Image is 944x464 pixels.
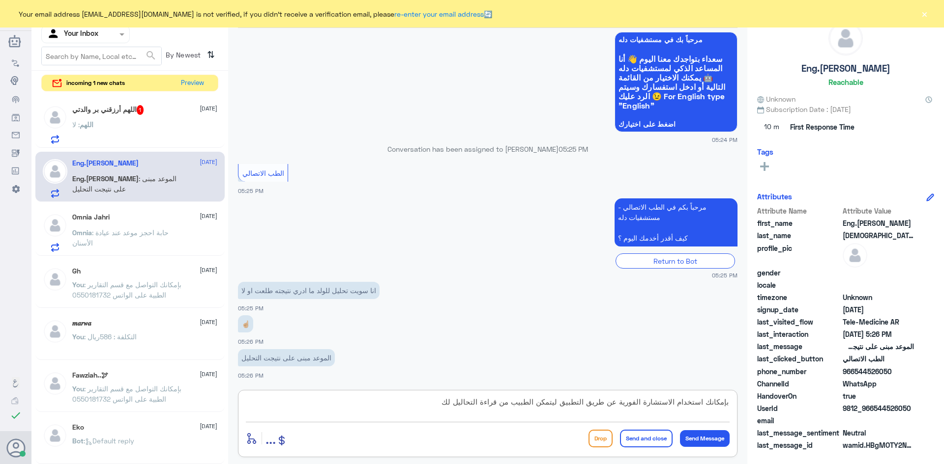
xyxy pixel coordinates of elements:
[238,349,335,366] p: 29/9/2025, 5:26 PM
[238,144,737,154] p: Conversation has been assigned to [PERSON_NAME]
[43,105,67,130] img: defaultAdmin.png
[757,206,841,216] span: Attribute Name
[616,253,735,269] div: Return to Bot
[43,213,67,238] img: defaultAdmin.png
[238,372,264,379] span: 05:26 PM
[207,47,215,63] i: ⇅
[757,415,841,426] span: email
[712,136,737,144] span: 05:24 PM
[829,22,862,55] img: defaultAdmin.png
[828,78,863,86] h6: Reachable
[843,379,914,389] span: 2
[757,268,841,278] span: gender
[72,319,91,328] h5: 𝒎𝒂𝒓𝒘𝒂
[72,384,181,403] span: : بإمكانك التواصل مع قسم التقارير الطبية على الواتس 0550181732
[757,391,841,401] span: HandoverOn
[757,118,787,136] span: 10 m
[619,120,734,128] span: اضغط على اختيارك
[43,159,67,184] img: defaultAdmin.png
[145,48,157,64] button: search
[757,304,841,315] span: signup_date
[238,188,264,194] span: 05:25 PM
[177,75,208,91] button: Preview
[843,329,914,339] span: 2025-09-29T14:26:55.167Z
[19,9,492,19] span: Your email address [EMAIL_ADDRESS][DOMAIN_NAME] is not verified, if you didn't receive a verifica...
[843,354,914,364] span: الطب الاتصالي
[843,243,867,268] img: defaultAdmin.png
[843,304,914,315] span: 2025-09-29T14:24:34.37Z
[72,213,110,221] h5: Omnia Jahri
[757,366,841,377] span: phone_number
[72,267,81,275] h5: Gh
[843,317,914,327] span: Tele-Medicine AR
[72,228,92,237] span: Omnia
[615,198,737,246] p: 29/9/2025, 5:25 PM
[843,403,914,413] span: 9812_966544526050
[72,174,177,193] span: : الموعد مبنى على نتيجت التحليل
[757,379,841,389] span: ChannelId
[200,104,217,113] span: [DATE]
[66,79,125,87] span: incoming 1 new chats
[757,94,796,104] span: Unknown
[394,10,484,18] a: re-enter your email address
[757,280,841,290] span: locale
[72,371,108,380] h5: Fawziah..🕊
[757,354,841,364] span: last_clicked_button
[843,268,914,278] span: null
[757,147,773,156] h6: Tags
[265,429,276,447] span: ...
[72,437,84,445] span: Bot
[200,158,217,166] span: [DATE]
[843,292,914,302] span: Unknown
[84,332,137,341] span: : التكلفة : 586ريال
[72,280,84,289] span: You
[80,120,93,129] span: اللهم
[137,105,144,115] span: 1
[843,391,914,401] span: true
[242,169,284,177] span: الطب الاتصالي
[790,122,855,132] span: First Response Time
[72,228,169,247] span: : حابة احجز موعد عند عيادة الأسنان
[712,271,737,279] span: 05:25 PM
[620,430,673,447] button: Send and close
[200,266,217,274] span: [DATE]
[757,230,841,241] span: last_name
[10,409,22,421] i: check
[680,430,730,447] button: Send Message
[843,206,914,216] span: Attribute Value
[238,282,380,299] p: 29/9/2025, 5:25 PM
[84,437,134,445] span: : Default reply
[72,384,84,393] span: You
[843,341,914,352] span: الموعد مبنى على نتيجت التحليل
[619,36,734,44] span: مرحباً بك في مستشفيات دله
[200,212,217,220] span: [DATE]
[757,428,841,438] span: last_message_sentiment
[43,319,67,344] img: defaultAdmin.png
[238,305,264,311] span: 05:25 PM
[843,230,914,241] span: Musawi
[200,370,217,379] span: [DATE]
[757,440,841,450] span: last_message_id
[843,415,914,426] span: null
[43,423,67,448] img: defaultAdmin.png
[72,120,80,129] span: : لا
[72,423,84,432] h5: Eko
[238,338,264,345] span: 05:26 PM
[72,174,139,183] span: Eng.[PERSON_NAME]
[843,280,914,290] span: null
[843,366,914,377] span: 966544526050
[757,403,841,413] span: UserId
[619,54,734,110] span: سعداء بتواجدك معنا اليوم 👋 أنا المساعد الذكي لمستشفيات دله 🤖 يمكنك الاختيار من القائمة التالية أو...
[757,341,841,352] span: last_message
[757,317,841,327] span: last_visited_flow
[200,422,217,431] span: [DATE]
[162,47,203,66] span: By Newest
[238,315,253,332] p: 29/9/2025, 5:26 PM
[559,145,588,153] span: 05:25 PM
[265,427,276,449] button: ...
[757,104,934,114] span: Subscription Date : [DATE]
[72,332,84,341] span: You
[843,428,914,438] span: 0
[72,280,181,299] span: : بإمكانك التواصل مع قسم التقارير الطبية على الواتس 0550181732
[757,243,841,266] span: profile_pic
